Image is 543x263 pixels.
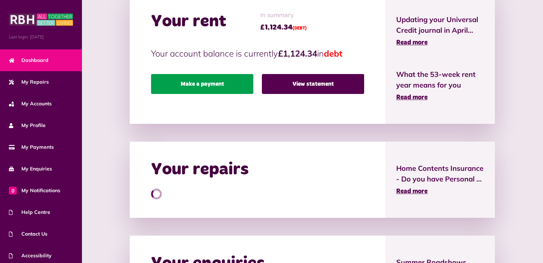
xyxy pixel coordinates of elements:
[9,186,17,194] span: 0
[9,12,73,27] img: MyRBH
[396,163,484,184] span: Home Contents Insurance - Do you have Personal ...
[151,74,253,94] a: Make a payment
[9,187,60,194] span: My Notifications
[396,94,428,101] span: Read more
[396,14,484,36] span: Updating your Universal Credit journal in April...
[396,14,484,48] a: Updating your Universal Credit journal in April... Read more
[9,122,46,129] span: My Profile
[9,252,52,259] span: Accessibility
[278,48,317,59] strong: £1,124.34
[9,57,48,64] span: Dashboard
[396,188,428,195] span: Read more
[9,34,73,40] span: Last login: [DATE]
[293,26,307,31] span: (DEBT)
[396,163,484,196] a: Home Contents Insurance - Do you have Personal ... Read more
[9,165,52,173] span: My Enquiries
[151,47,364,60] p: Your account balance is currently in
[396,40,428,46] span: Read more
[324,48,342,59] span: debt
[9,78,49,86] span: My Repairs
[9,100,52,107] span: My Accounts
[151,159,249,180] h2: Your repairs
[9,230,47,238] span: Contact Us
[9,143,54,151] span: My Payments
[396,69,484,102] a: What the 53-week rent year means for you Read more
[260,11,307,20] span: In summary
[262,74,364,94] a: View statement
[151,11,226,32] h2: Your rent
[260,22,307,33] span: £1,124.34
[9,209,50,216] span: Help Centre
[396,69,484,90] span: What the 53-week rent year means for you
